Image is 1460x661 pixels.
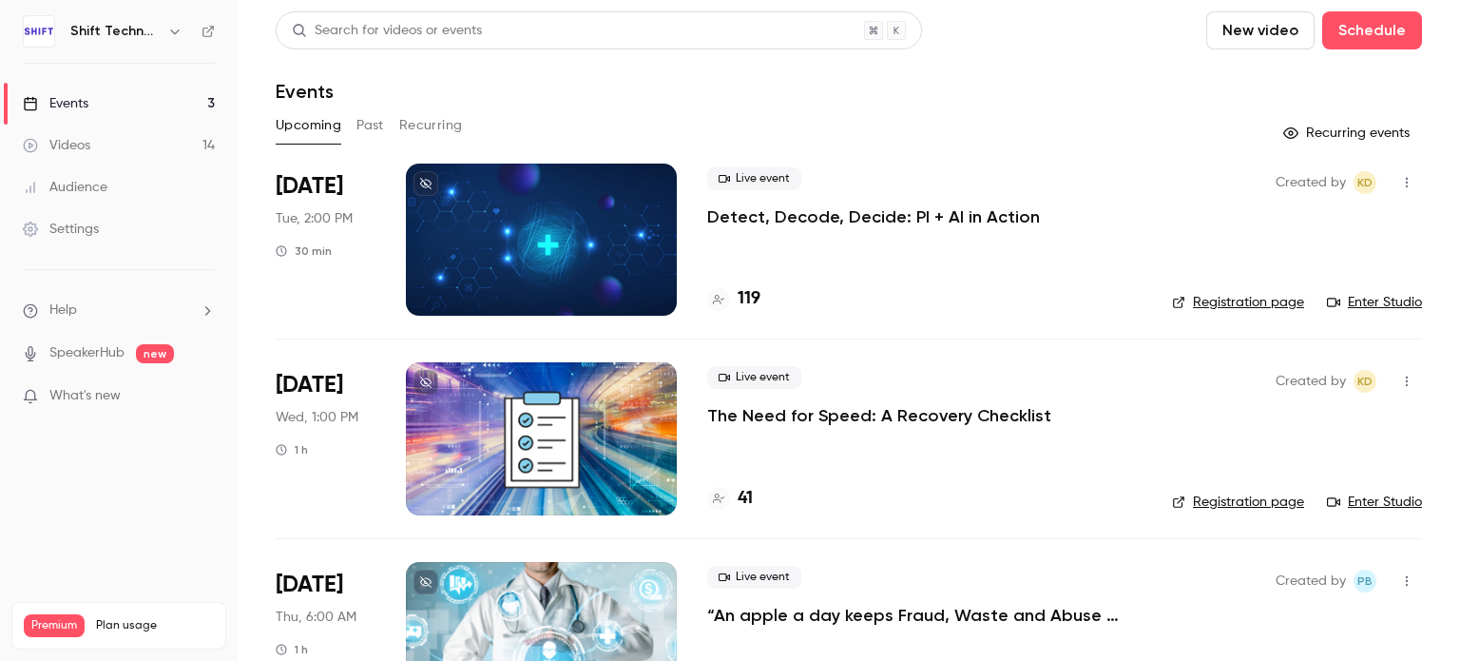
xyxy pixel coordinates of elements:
div: 1 h [276,442,308,457]
button: Schedule [1322,11,1422,49]
a: Enter Studio [1327,293,1422,312]
span: What's new [49,386,121,406]
span: Created by [1276,570,1346,593]
h1: Events [276,80,334,103]
span: KD [1357,370,1373,393]
div: 1 h [276,642,308,657]
div: Videos [23,136,90,155]
li: help-dropdown-opener [23,301,215,321]
div: Audience [23,178,107,197]
span: [DATE] [276,370,343,400]
span: Created by [1276,370,1346,393]
span: KD [1357,171,1373,194]
h4: 41 [738,486,753,512]
span: Wed, 1:00 PM [276,408,358,427]
button: Recurring events [1275,118,1422,148]
div: Search for videos or events [292,21,482,41]
div: 30 min [276,243,332,259]
a: SpeakerHub [49,343,125,363]
span: Thu, 6:00 AM [276,608,356,627]
span: Live event [707,566,801,589]
a: Registration page [1172,493,1304,512]
a: Enter Studio [1327,493,1422,512]
div: Oct 7 Tue, 2:00 PM (America/New York) [276,164,375,316]
div: Oct 8 Wed, 1:00 PM (America/New York) [276,362,375,515]
span: Premium [24,614,85,637]
h4: 119 [738,286,760,312]
span: Live event [707,366,801,389]
span: Pauline Babouhot [1354,570,1376,593]
a: The Need for Speed: A Recovery Checklist [707,404,1051,427]
span: Tue, 2:00 PM [276,209,353,228]
span: Kristen DeLuca [1354,171,1376,194]
iframe: Noticeable Trigger [192,388,215,405]
div: Events [23,94,88,113]
a: Detect, Decode, Decide: PI + AI in Action [707,205,1040,228]
button: Recurring [399,110,463,141]
button: Upcoming [276,110,341,141]
span: Kristen DeLuca [1354,370,1376,393]
span: new [136,344,174,363]
span: [DATE] [276,171,343,202]
a: 41 [707,486,753,512]
span: Live event [707,167,801,190]
span: [DATE] [276,570,343,600]
h6: Shift Technology [70,22,160,41]
a: “An apple a day keeps Fraud, Waste and Abuse away”: How advanced technologies prevent errors, abu... [707,604,1142,627]
span: PB [1357,570,1373,593]
a: 119 [707,286,760,312]
button: New video [1206,11,1315,49]
img: Shift Technology [24,16,54,47]
span: Created by [1276,171,1346,194]
button: Past [356,110,384,141]
a: Registration page [1172,293,1304,312]
div: Settings [23,220,99,239]
span: Plan usage [96,618,214,633]
span: Help [49,301,77,321]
